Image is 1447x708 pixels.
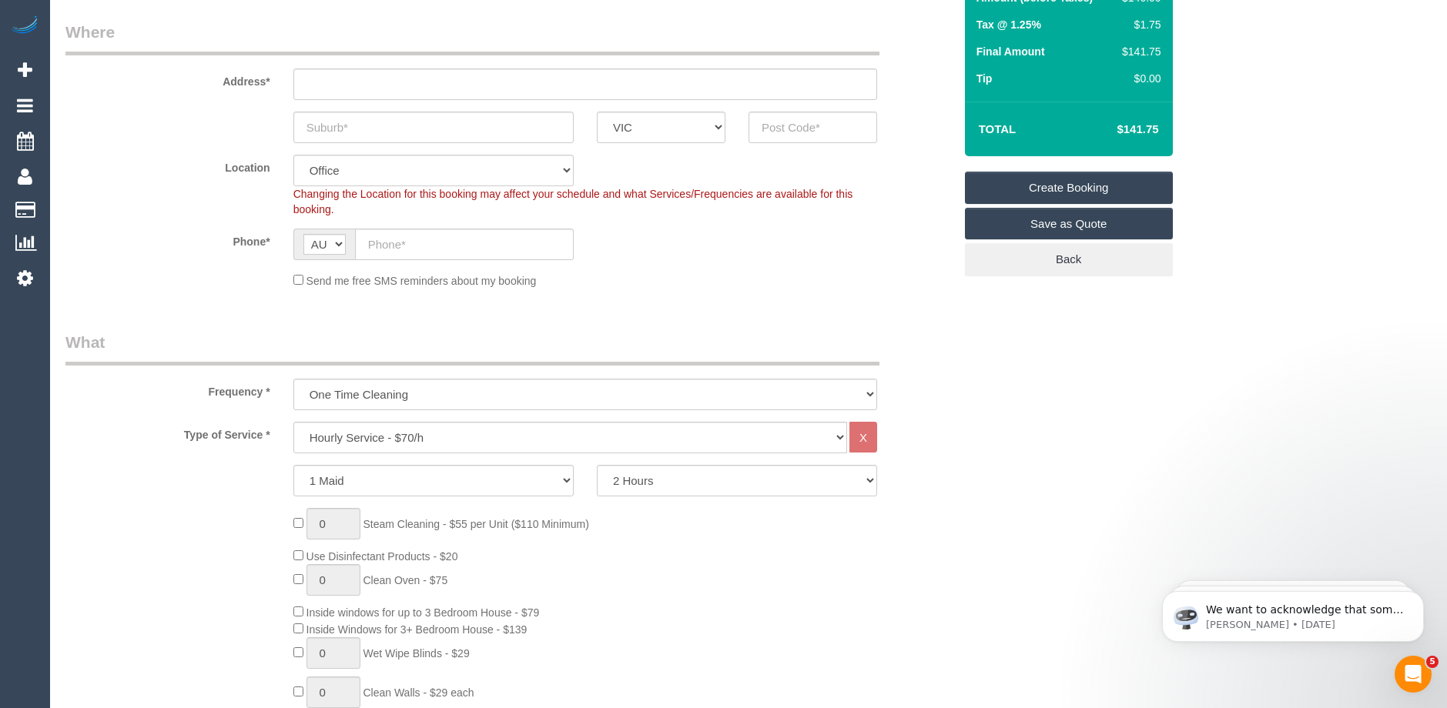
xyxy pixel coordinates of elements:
[355,229,574,260] input: Phone*
[1116,17,1161,32] div: $1.75
[306,550,458,563] span: Use Disinfectant Products - $20
[54,229,282,249] label: Phone*
[363,647,469,660] span: Wet Wipe Blinds - $29
[1139,559,1447,666] iframe: Intercom notifications message
[293,188,853,215] span: Changing the Location for this booking may affect your schedule and what Services/Frequencies are...
[1426,656,1439,668] span: 5
[54,68,282,89] label: Address*
[979,122,1017,135] strong: Total
[749,112,877,143] input: Post Code*
[54,379,282,399] label: Frequency *
[965,172,1173,204] a: Create Booking
[67,59,266,73] p: Message from Ellie, sent 1w ago
[363,518,588,530] span: Steam Cleaning - $55 per Unit ($110 Minimum)
[306,623,528,636] span: Inside Windows for 3+ Bedroom House - $139
[976,71,993,86] label: Tip
[363,574,447,586] span: Clean Oven - $75
[965,208,1173,240] a: Save as Quote
[67,45,265,255] span: We want to acknowledge that some users may be experiencing lag or slower performance in our softw...
[306,275,537,287] span: Send me free SMS reminders about my booking
[65,21,879,55] legend: Where
[1395,656,1432,693] iframe: Intercom live chat
[65,331,879,366] legend: What
[306,606,540,619] span: Inside windows for up to 3 Bedroom House - $79
[363,686,474,699] span: Clean Walls - $29 each
[9,15,40,37] img: Automaid Logo
[965,243,1173,276] a: Back
[1070,123,1158,136] h4: $141.75
[293,112,574,143] input: Suburb*
[54,422,282,442] label: Type of Service *
[1116,44,1161,59] div: $141.75
[976,17,1041,32] label: Tax @ 1.25%
[54,155,282,175] label: Location
[976,44,1045,59] label: Final Amount
[1116,71,1161,86] div: $0.00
